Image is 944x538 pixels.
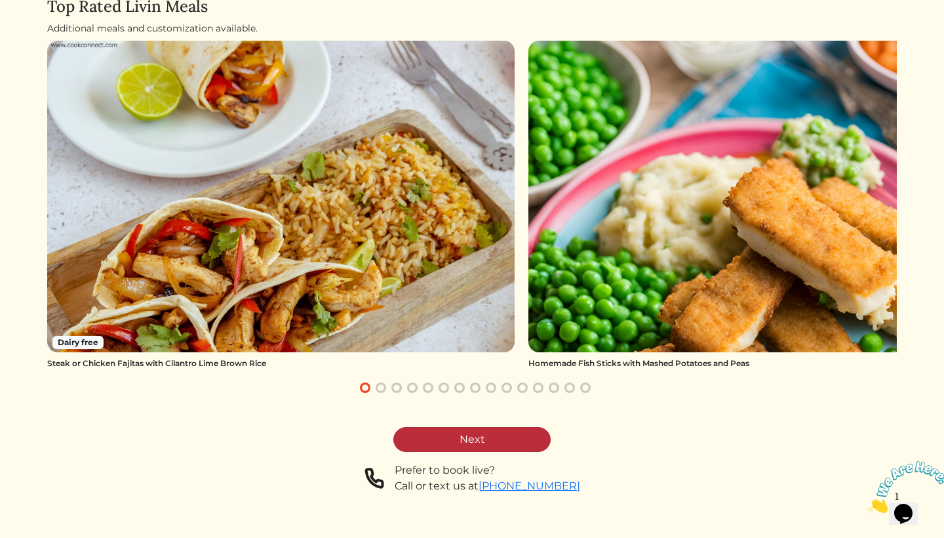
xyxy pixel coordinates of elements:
div: Call or text us at [395,478,580,494]
div: Prefer to book live? [395,463,580,478]
img: Chat attention grabber [5,5,87,57]
div: Steak or Chicken Fajitas with Cilantro Lime Brown Rice [47,358,515,369]
a: Next [393,427,551,452]
span: 1 [5,5,10,16]
div: Additional meals and customization available. [47,22,897,35]
span: Dairy free [52,336,104,349]
img: phone-a8f1853615f4955a6c6381654e1c0f7430ed919b147d78756318837811cda3a7.svg [364,463,384,494]
img: Steak or Chicken Fajitas with Cilantro Lime Brown Rice [47,41,515,352]
a: [PHONE_NUMBER] [479,480,580,492]
iframe: chat widget [863,456,944,518]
